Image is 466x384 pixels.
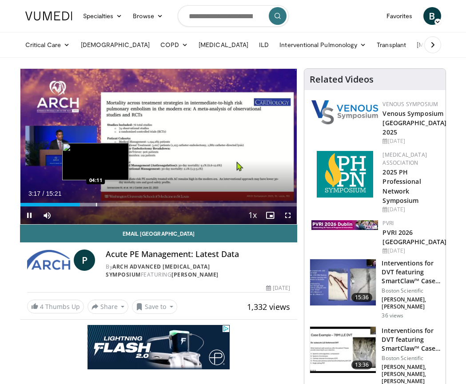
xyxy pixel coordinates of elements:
a: Critical Care [20,36,76,54]
span: 13:36 [351,360,373,369]
a: [MEDICAL_DATA] [193,36,254,54]
a: Specialties [78,7,128,25]
img: VuMedi Logo [25,12,72,20]
a: Favorites [381,7,418,25]
img: ARCH Advanced Revascularization Symposium [27,249,71,271]
img: 33783847-ac93-4ca7-89f8-ccbd48ec16ca.webp.150x105_q85_autocrop_double_scale_upscale_version-0.2.jpg [311,220,378,230]
a: Transplant [371,36,411,54]
a: B [423,7,441,25]
a: Browse [127,7,168,25]
button: Fullscreen [279,206,297,224]
a: PVRI 2026 [GEOGRAPHIC_DATA] [382,228,446,246]
a: ILD [254,36,274,54]
span: 1,332 views [247,301,290,312]
span: 15:21 [46,190,61,197]
h4: Related Videos [310,74,374,85]
button: Mute [38,206,56,224]
span: 3:17 [28,190,40,197]
div: By FEATURING [106,263,290,279]
a: COPD [155,36,193,54]
div: [DATE] [382,206,438,214]
iframe: Advertisement [88,325,230,369]
button: Share [88,300,129,314]
img: c6978fc0-1052-4d4b-8a9d-7956bb1c539c.png.150x105_q85_autocrop_double_scale_upscale_version-0.2.png [317,151,373,198]
div: [DATE] [382,247,446,255]
img: c7c8053f-07ab-4f92-a446-8a4fb167e281.150x105_q85_crop-smart_upscale.jpg [310,327,376,373]
h4: Acute PE Management: Latest Data [106,249,290,259]
div: [DATE] [266,284,290,292]
div: [DATE] [382,137,446,145]
a: [PERSON_NAME] [171,271,219,278]
img: c9201aff-c63c-4c30-aa18-61314b7b000e.150x105_q85_crop-smart_upscale.jpg [310,259,376,305]
h3: Interventions for DVT featuring SmartClaw™ Case Discussions: Part 3 … [382,326,440,353]
a: [MEDICAL_DATA] Association [382,151,426,166]
video-js: Video Player [20,69,297,224]
div: Progress Bar [20,203,297,206]
button: Enable picture-in-picture mode [261,206,279,224]
span: 4 [40,302,44,311]
img: 38765b2d-a7cd-4379-b3f3-ae7d94ee6307.png.150x105_q85_autocrop_double_scale_upscale_version-0.2.png [311,100,378,124]
a: PVRI [382,219,394,227]
a: Email [GEOGRAPHIC_DATA] [20,225,298,242]
a: 4 Thumbs Up [27,300,84,313]
img: image.jpeg [62,143,129,180]
p: [PERSON_NAME], [PERSON_NAME] [382,296,440,310]
span: / [43,190,44,197]
a: Interventional Pulmonology [274,36,371,54]
a: P [74,249,95,271]
a: 2025 PH Professional Network Symposium [382,168,421,204]
input: Search topics, interventions [178,5,289,27]
p: Boston Scientific [382,355,440,362]
p: Boston Scientific [382,287,440,294]
p: 36 views [382,312,403,319]
h3: Interventions for DVT featuring SmartClaw™ Case Discussions: Part 2 … [382,259,440,285]
a: ARCH Advanced [MEDICAL_DATA] Symposium [106,263,210,278]
a: Venous Symposium [382,100,438,108]
a: 15:36 Interventions for DVT featuring SmartClaw™ Case Discussions: Part 2 … Boston Scientific [PE... [310,259,440,319]
button: Pause [20,206,38,224]
button: Save to [132,300,177,314]
a: [DEMOGRAPHIC_DATA] [76,36,155,54]
span: 15:36 [351,293,373,302]
button: Playback Rate [243,206,261,224]
a: Venous Symposium [GEOGRAPHIC_DATA] 2025 [382,109,446,136]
